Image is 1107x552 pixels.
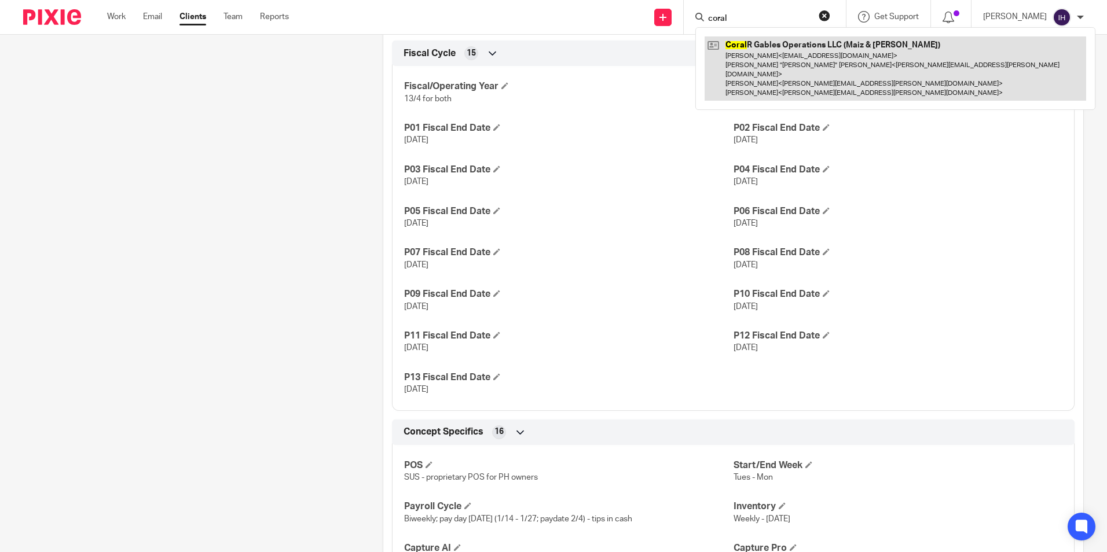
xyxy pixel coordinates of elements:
[734,330,1062,342] h4: P12 Fiscal End Date
[1053,8,1071,27] img: svg%3E
[734,344,758,352] span: [DATE]
[404,344,428,352] span: [DATE]
[734,164,1062,176] h4: P04 Fiscal End Date
[734,178,758,186] span: [DATE]
[404,371,733,384] h4: P13 Fiscal End Date
[734,515,790,523] span: Weekly - [DATE]
[404,330,733,342] h4: P11 Fiscal End Date
[404,385,428,393] span: [DATE]
[734,261,758,269] span: [DATE]
[734,246,1062,259] h4: P08 Fiscal End Date
[734,473,773,481] span: Tues - Mon
[404,261,428,269] span: [DATE]
[404,426,483,438] span: Concept Specifics
[404,47,456,60] span: Fiscal Cycle
[404,80,733,93] h4: Fiscal/Operating Year
[404,246,733,259] h4: P07 Fiscal End Date
[404,219,428,227] span: [DATE]
[404,473,538,481] span: SUS - proprietary POS for PH owners
[874,13,919,21] span: Get Support
[734,459,1062,472] h4: Start/End Week
[404,136,428,144] span: [DATE]
[404,459,733,472] h4: POS
[734,122,1062,134] h4: P02 Fiscal End Date
[223,11,243,23] a: Team
[734,136,758,144] span: [DATE]
[179,11,206,23] a: Clients
[404,515,632,523] span: Biweekly; pay day [DATE] (1/14 - 1/27; paydate 2/4) - tips in cash
[734,303,758,311] span: [DATE]
[143,11,162,23] a: Email
[734,288,1062,300] h4: P10 Fiscal End Date
[404,178,428,186] span: [DATE]
[23,9,81,25] img: Pixie
[404,501,733,513] h4: Payroll Cycle
[819,10,830,21] button: Clear
[404,288,733,300] h4: P09 Fiscal End Date
[404,122,733,134] h4: P01 Fiscal End Date
[404,205,733,218] h4: P05 Fiscal End Date
[494,426,504,437] span: 16
[707,14,811,24] input: Search
[734,219,758,227] span: [DATE]
[983,11,1047,23] p: [PERSON_NAME]
[260,11,289,23] a: Reports
[734,205,1062,218] h4: P06 Fiscal End Date
[734,501,1062,513] h4: Inventory
[467,47,476,59] span: 15
[404,303,428,311] span: [DATE]
[107,11,126,23] a: Work
[404,164,733,176] h4: P03 Fiscal End Date
[404,95,452,103] span: 13/4 for both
